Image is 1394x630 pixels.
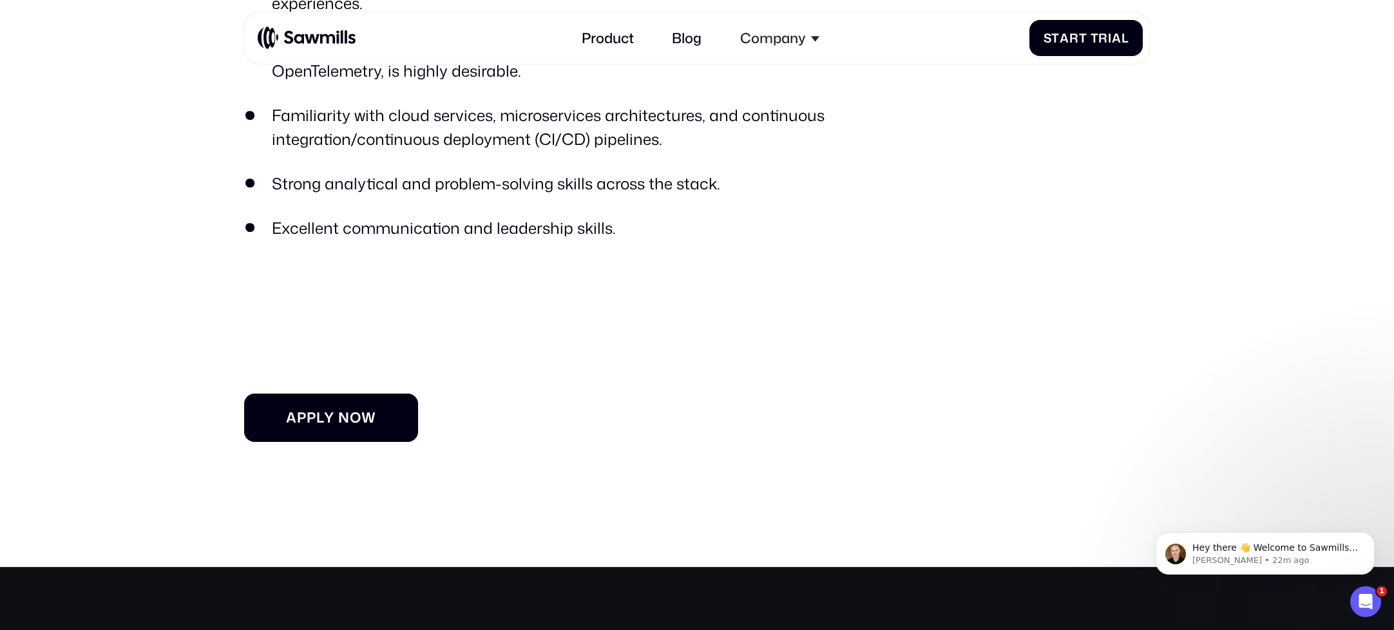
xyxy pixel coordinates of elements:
[730,19,830,57] div: Company
[244,216,885,240] li: Excellent communication and leadership skills.
[1060,31,1069,46] span: a
[316,409,325,426] span: l
[1091,31,1099,46] span: T
[350,409,361,426] span: o
[1098,31,1108,46] span: r
[662,19,712,57] a: Blog
[244,104,885,151] li: Familiarity with cloud services, microservices architectures, and continuous integration/continuo...
[1136,505,1394,595] iframe: Intercom notifications message
[1108,31,1112,46] span: i
[307,409,316,426] span: p
[1051,31,1060,46] span: t
[244,267,885,296] p: ‍
[740,30,806,46] div: Company
[244,172,885,196] li: Strong analytical and problem-solving skills across the stack.
[1122,31,1129,46] span: l
[286,409,297,426] span: A
[324,409,334,426] span: y
[297,409,307,426] span: p
[1377,586,1387,597] span: 1
[1069,31,1079,46] span: r
[1350,586,1381,617] iframe: Intercom live chat
[361,409,376,426] span: w
[1112,31,1122,46] span: a
[338,409,350,426] span: n
[571,19,644,57] a: Product
[1079,31,1087,46] span: t
[244,323,885,352] p: ‍
[1044,31,1052,46] span: S
[1029,20,1143,55] a: StartTrial
[244,36,885,83] li: Experience with open-source technologies and standards, particularly OpenTelemetry, is highly des...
